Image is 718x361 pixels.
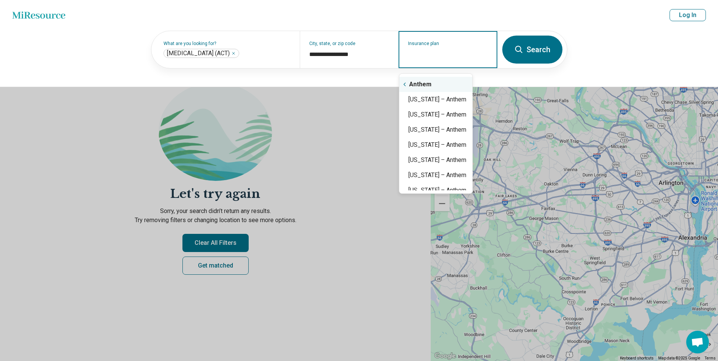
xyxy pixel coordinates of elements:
button: Log In [670,9,706,21]
div: [US_STATE] – Anthem [399,183,472,198]
div: Suggestions [399,77,472,190]
div: Acceptance and Commitment Therapy (ACT) [164,49,239,58]
div: [US_STATE] – Anthem [399,137,472,152]
button: Acceptance and Commitment Therapy (ACT) [231,51,236,56]
div: [US_STATE] – Anthem [399,152,472,168]
button: Search [502,36,562,64]
span: [MEDICAL_DATA] (ACT) [167,50,230,57]
div: [US_STATE] – Anthem [399,107,472,122]
div: [US_STATE] – Anthem [399,122,472,137]
div: [US_STATE] – Anthem [399,168,472,183]
div: Anthem [399,77,472,92]
div: [US_STATE] – Anthem [399,92,472,107]
label: What are you looking for? [164,41,291,46]
a: Open chat [686,331,709,353]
